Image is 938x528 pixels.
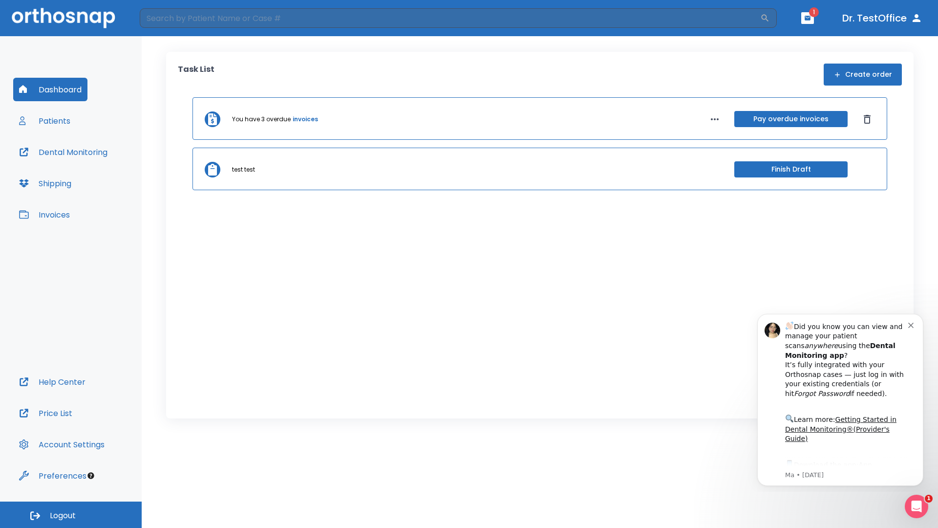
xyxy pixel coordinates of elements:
[293,115,318,124] a: invoices
[43,166,166,175] p: Message from Ma, sent 5w ago
[13,401,78,425] button: Price List
[809,7,819,17] span: 1
[13,370,91,394] button: Help Center
[43,154,166,203] div: Download the app: | ​ Let us know if you need help getting started!
[838,9,926,27] button: Dr. TestOffice
[13,172,77,195] button: Shipping
[859,111,875,127] button: Dismiss
[43,156,129,174] a: App Store
[13,203,76,226] button: Invoices
[734,161,848,177] button: Finish Draft
[824,64,902,86] button: Create order
[13,109,76,132] button: Patients
[13,433,110,456] button: Account Settings
[140,8,760,28] input: Search by Patient Name or Case #
[13,140,113,164] button: Dental Monitoring
[12,8,115,28] img: Orthosnap
[925,495,933,503] span: 1
[905,495,928,518] iframe: Intercom live chat
[178,64,214,86] p: Task List
[166,15,173,23] button: Dismiss notification
[232,115,291,124] p: You have 3 overdue
[734,111,848,127] button: Pay overdue invoices
[13,464,92,487] button: Preferences
[50,510,76,521] span: Logout
[13,78,87,101] button: Dashboard
[232,165,255,174] p: test test
[86,471,95,480] div: Tooltip anchor
[743,305,938,492] iframe: Intercom notifications message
